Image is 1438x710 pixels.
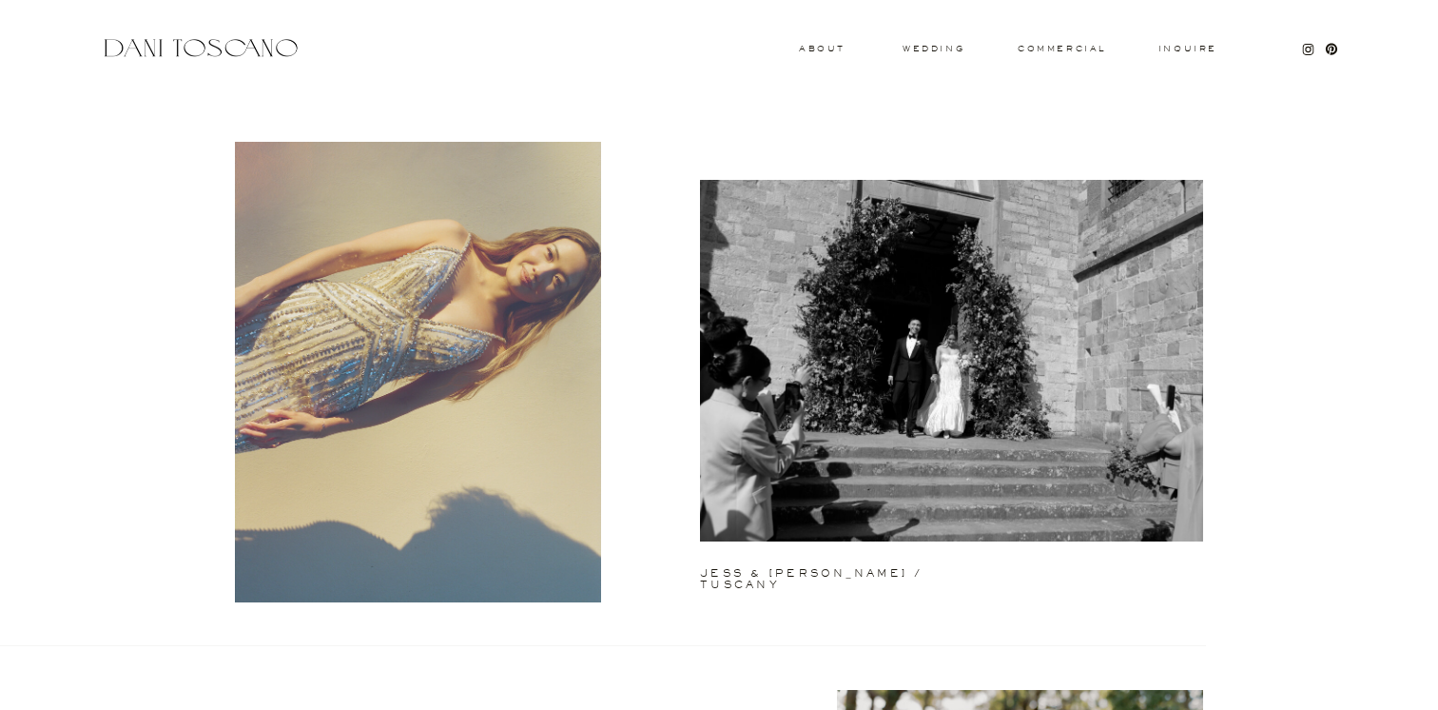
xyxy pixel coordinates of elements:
[700,568,997,576] a: jess & [PERSON_NAME] / tuscany
[799,45,841,51] a: About
[1018,45,1105,52] a: commercial
[1157,45,1218,54] a: Inquire
[903,45,964,51] a: wedding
